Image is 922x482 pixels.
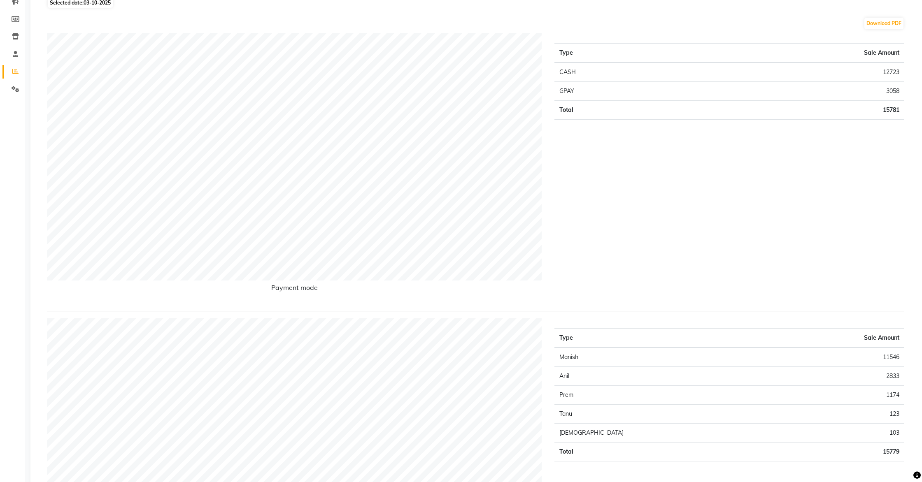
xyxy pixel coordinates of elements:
td: [DEMOGRAPHIC_DATA] [554,424,772,443]
th: Type [554,329,772,348]
td: CASH [554,63,683,82]
td: GPAY [554,82,683,101]
td: Manish [554,348,772,367]
td: 11546 [771,348,904,367]
td: Tanu [554,405,772,424]
td: 103 [771,424,904,443]
td: 123 [771,405,904,424]
h6: Payment mode [47,284,542,295]
td: 1174 [771,386,904,405]
td: 2833 [771,367,904,386]
td: Total [554,443,772,461]
th: Sale Amount [683,44,904,63]
td: Total [554,101,683,120]
td: 12723 [683,63,904,82]
button: Download PDF [864,18,903,29]
td: Anil [554,367,772,386]
td: Prem [554,386,772,405]
th: Type [554,44,683,63]
td: 15779 [771,443,904,461]
th: Sale Amount [771,329,904,348]
td: 15781 [683,101,904,120]
td: 3058 [683,82,904,101]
